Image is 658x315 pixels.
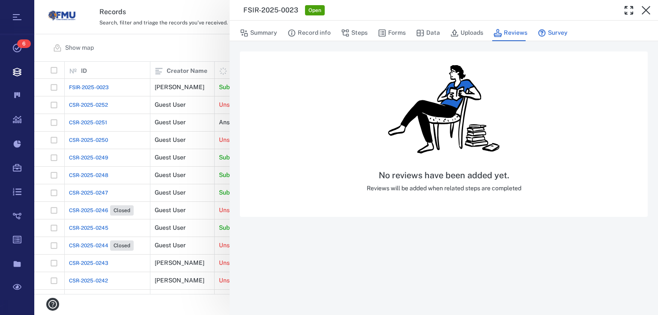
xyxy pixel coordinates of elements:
button: Record info [287,25,331,41]
button: Summary [240,25,277,41]
h3: FSIR-2025-0023 [243,5,298,15]
button: Survey [538,25,568,41]
button: Steps [341,25,368,41]
button: Data [416,25,440,41]
button: Reviews [493,25,527,41]
span: Help [19,6,37,14]
button: Toggle Fullscreen [620,2,637,19]
h5: No reviews have been added yet. [367,170,521,181]
button: Forms [378,25,406,41]
span: Open [307,7,323,14]
button: Uploads [450,25,483,41]
p: Reviews will be added when related steps are completed [367,184,521,193]
span: 6 [17,39,31,48]
button: Close [637,2,655,19]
